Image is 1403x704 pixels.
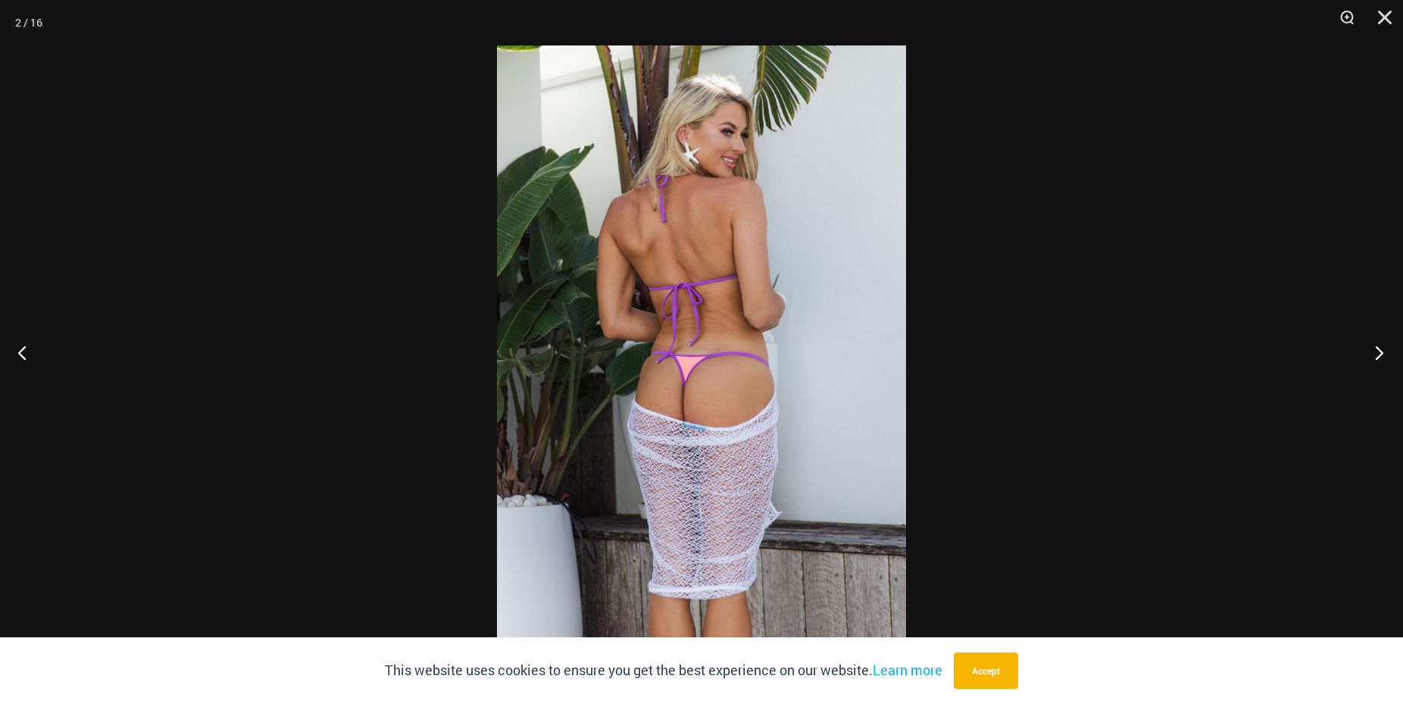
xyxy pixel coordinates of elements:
[1346,314,1403,390] button: Next
[385,659,942,682] p: This website uses cookies to ensure you get the best experience on our website.
[497,45,906,659] img: Wild Card Neon Bliss 819 One Piece St Martin 5996 Sarong 04
[15,11,42,34] div: 2 / 16
[873,661,942,679] a: Learn more
[954,652,1018,689] button: Accept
